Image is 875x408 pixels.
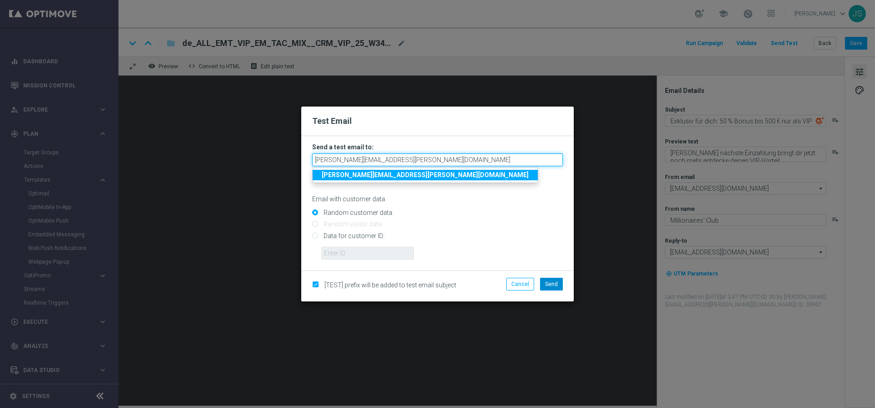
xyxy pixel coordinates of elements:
p: Email with customer data [312,195,563,203]
span: [TEST] prefix will be added to test email subject [324,281,456,289]
button: Send [540,278,563,291]
span: Send [545,281,558,287]
h3: Send a test email to: [312,143,563,151]
input: Enter ID [321,247,414,260]
label: Random customer data [321,209,392,217]
strong: [PERSON_NAME][EMAIL_ADDRESS][PERSON_NAME][DOMAIN_NAME] [322,171,529,178]
a: [PERSON_NAME][EMAIL_ADDRESS][PERSON_NAME][DOMAIN_NAME] [313,170,538,180]
button: Cancel [506,278,534,291]
h2: Test Email [312,116,563,127]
